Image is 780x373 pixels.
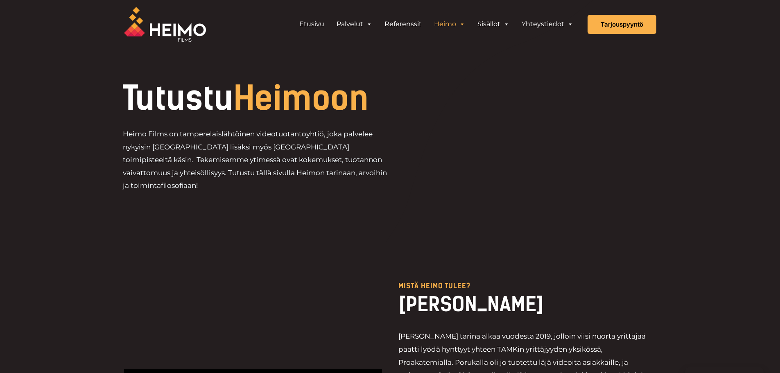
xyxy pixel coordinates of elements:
[330,16,378,32] a: Palvelut
[124,7,206,42] img: Heimo Filmsin logo
[398,292,656,317] h2: [PERSON_NAME]
[289,16,583,32] aside: Header Widget 1
[398,283,656,289] p: Mistä heimo tulee?
[378,16,428,32] a: Referenssit
[233,79,369,118] span: Heimoon
[123,128,390,192] p: Heimo Films on tamperelaislähtöinen videotuotantoyhtiö, joka palvelee nykyisin [GEOGRAPHIC_DATA] ...
[123,82,446,115] h1: Tutustu
[515,16,579,32] a: Yhteystiedot
[588,15,656,34] a: Tarjouspyyntö
[428,16,471,32] a: Heimo
[293,16,330,32] a: Etusivu
[471,16,515,32] a: Sisällöt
